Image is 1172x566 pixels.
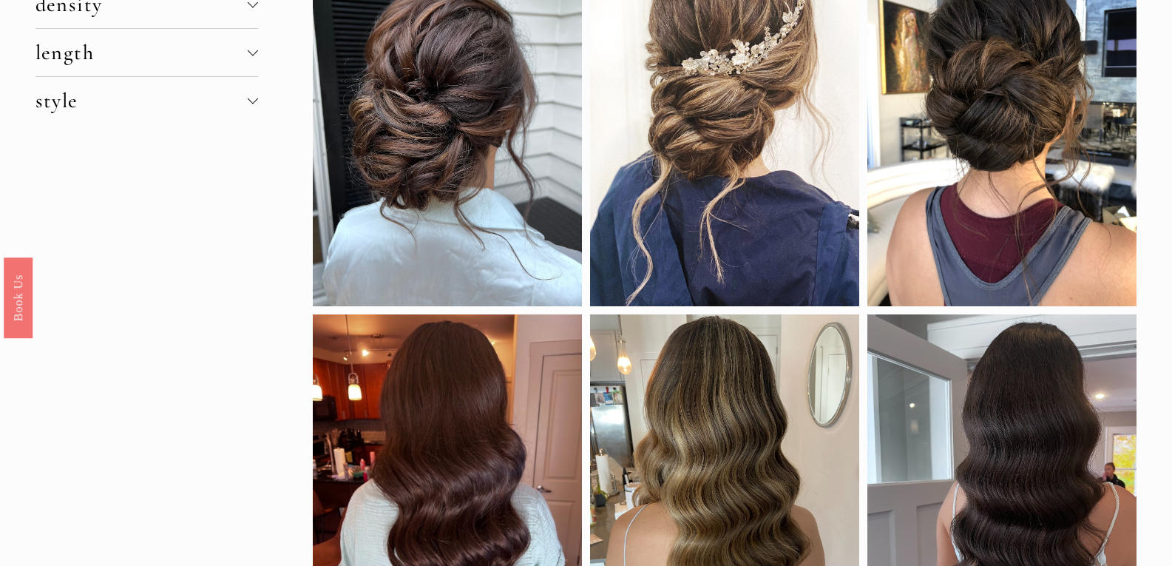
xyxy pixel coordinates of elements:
[35,29,259,76] button: length
[35,40,248,65] span: length
[35,88,248,113] span: style
[35,77,259,124] button: style
[4,257,33,337] a: Book Us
